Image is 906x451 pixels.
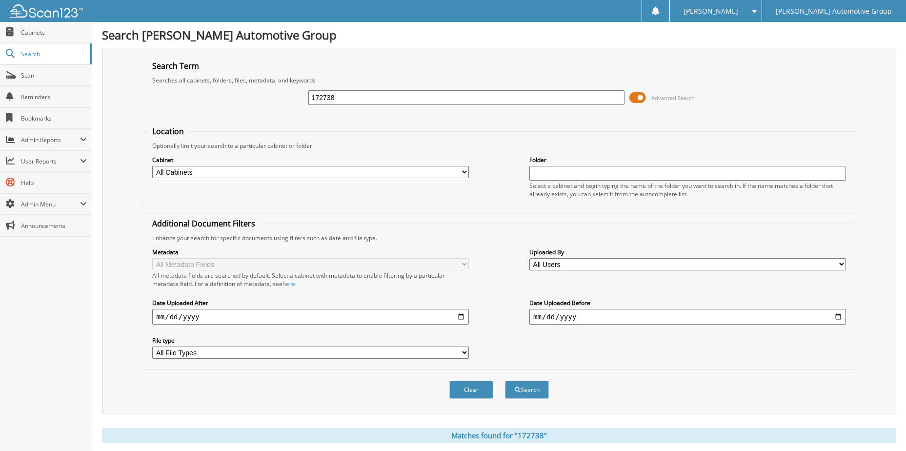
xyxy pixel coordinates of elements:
[857,404,906,451] iframe: Chat Widget
[684,8,738,14] span: [PERSON_NAME]
[147,76,850,84] div: Searches all cabinets, folders, files, metadata, and keywords
[147,126,189,137] legend: Location
[449,381,493,399] button: Clear
[102,27,896,43] h1: Search [PERSON_NAME] Automotive Group
[21,157,80,165] span: User Reports
[21,50,85,58] span: Search
[529,248,846,256] label: Uploaded By
[102,428,896,443] div: Matches found for "172738"
[21,114,87,123] span: Bookmarks
[152,156,469,164] label: Cabinet
[282,280,295,288] a: here
[776,8,892,14] span: [PERSON_NAME] Automotive Group
[152,271,469,288] div: All metadata fields are searched by default. Select a cabinet with metadata to enable filtering b...
[147,234,850,242] div: Enhance your search for specific documents using filters such as date and file type.
[10,4,83,18] img: scan123-logo-white.svg
[21,71,87,80] span: Scan
[21,93,87,101] span: Reminders
[529,182,846,198] div: Select a cabinet and begin typing the name of the folder you want to search in. If the name match...
[529,309,846,325] input: end
[21,222,87,230] span: Announcements
[505,381,549,399] button: Search
[152,248,469,256] label: Metadata
[152,309,469,325] input: start
[147,61,204,71] legend: Search Term
[21,28,87,37] span: Cabinets
[147,142,850,150] div: Optionally limit your search to a particular cabinet or folder
[21,200,80,208] span: Admin Menu
[152,336,469,345] label: File type
[529,299,846,307] label: Date Uploaded Before
[651,94,695,102] span: Advanced Search
[21,179,87,187] span: Help
[152,299,469,307] label: Date Uploaded After
[529,156,846,164] label: Folder
[147,218,260,229] legend: Additional Document Filters
[21,136,80,144] span: Admin Reports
